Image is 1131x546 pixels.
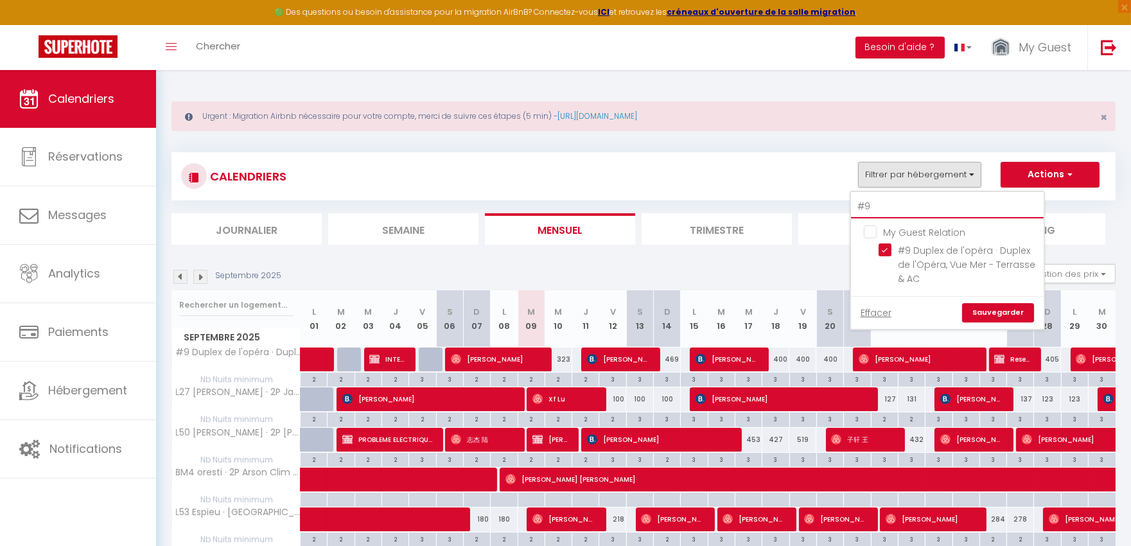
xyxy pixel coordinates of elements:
[1073,306,1076,318] abbr: L
[382,533,408,545] div: 2
[451,427,514,452] span: 志杰 陆
[855,37,945,58] button: Besoin d'aide ?
[1089,412,1116,425] div: 3
[1062,412,1088,425] div: 3
[572,533,599,545] div: 2
[572,412,599,425] div: 2
[762,428,789,452] div: 427
[899,453,925,465] div: 3
[735,428,762,452] div: 453
[463,290,490,348] th: 07
[681,453,707,465] div: 3
[1034,290,1061,348] th: 28
[382,453,408,465] div: 2
[49,441,122,457] span: Notifications
[872,373,898,385] div: 3
[789,290,816,348] th: 19
[899,373,925,385] div: 3
[1089,373,1116,385] div: 3
[773,306,778,318] abbr: J
[817,453,843,465] div: 3
[953,533,979,545] div: 3
[925,533,952,545] div: 3
[587,347,650,371] span: [PERSON_NAME] [PERSON_NAME]
[1001,162,1100,188] button: Actions
[518,373,545,385] div: 2
[696,347,758,371] span: [PERSON_NAME]
[925,412,952,425] div: 3
[790,533,816,545] div: 3
[464,453,490,465] div: 2
[692,306,696,318] abbr: L
[980,373,1006,385] div: 3
[1034,533,1060,545] div: 3
[39,35,118,58] img: Super Booking
[886,507,976,531] span: [PERSON_NAME]
[681,290,708,348] th: 15
[328,453,354,465] div: 2
[572,453,599,465] div: 2
[980,412,1006,425] div: 3
[342,387,513,411] span: [PERSON_NAME]
[940,387,1003,411] span: [PERSON_NAME]
[572,373,599,385] div: 2
[337,306,345,318] abbr: M
[409,453,435,465] div: 3
[872,453,898,465] div: 3
[637,306,643,318] abbr: S
[174,507,302,517] span: L53 Espieu · [GEOGRAPHIC_DATA], [GEOGRAPHIC_DATA]/Terrasse & CLIM
[174,348,302,357] span: #9 Duplex de l'opéra · Duplex de l'Opéra, Vue Mer - Terrasse & AC
[485,213,635,245] li: Mensuel
[981,25,1087,70] a: ... My Guest
[804,507,867,531] span: [PERSON_NAME]
[899,412,925,425] div: 2
[681,373,707,385] div: 3
[654,373,680,385] div: 3
[851,195,1044,218] input: Rechercher un logement...
[850,191,1045,330] div: Filtrer par hébergement
[364,306,372,318] abbr: M
[816,348,843,371] div: 400
[598,6,609,17] strong: ICI
[735,412,762,425] div: 3
[953,373,979,385] div: 3
[708,453,735,465] div: 3
[599,290,626,348] th: 12
[790,412,816,425] div: 3
[207,162,286,191] h3: CALENDRIERS
[409,373,435,385] div: 3
[1061,387,1088,411] div: 123
[717,306,725,318] abbr: M
[301,412,327,425] div: 2
[1034,412,1060,425] div: 3
[980,533,1006,545] div: 2
[898,387,925,411] div: 131
[491,290,518,348] th: 08
[491,412,517,425] div: 2
[599,533,626,545] div: 3
[545,533,572,545] div: 2
[844,533,870,545] div: 3
[899,533,925,545] div: 3
[654,453,680,465] div: 2
[898,244,1035,285] span: #9 Duplex de l'opéra · Duplex de l'Opéra, Vue Mer - Terrasse & AC
[557,110,637,121] a: [URL][DOMAIN_NAME]
[171,101,1116,131] div: Urgent : Migration Airbnb nécessaire pour votre compte, merci de suivre ces étapes (5 min) -
[172,493,300,507] span: Nb Nuits minimum
[925,453,952,465] div: 3
[437,453,463,465] div: 3
[464,412,490,425] div: 2
[681,412,707,425] div: 3
[1089,533,1116,545] div: 3
[436,290,463,348] th: 06
[179,294,293,317] input: Rechercher un logement...
[518,290,545,348] th: 09
[599,453,626,465] div: 3
[382,373,408,385] div: 2
[872,412,898,425] div: 2
[844,412,870,425] div: 3
[940,427,1003,452] span: [PERSON_NAME]
[627,412,653,425] div: 3
[599,373,626,385] div: 3
[174,468,302,477] span: BM4 oresti · 2P Arson Clim Wifi Baclon 5Mins marche [GEOGRAPHIC_DATA]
